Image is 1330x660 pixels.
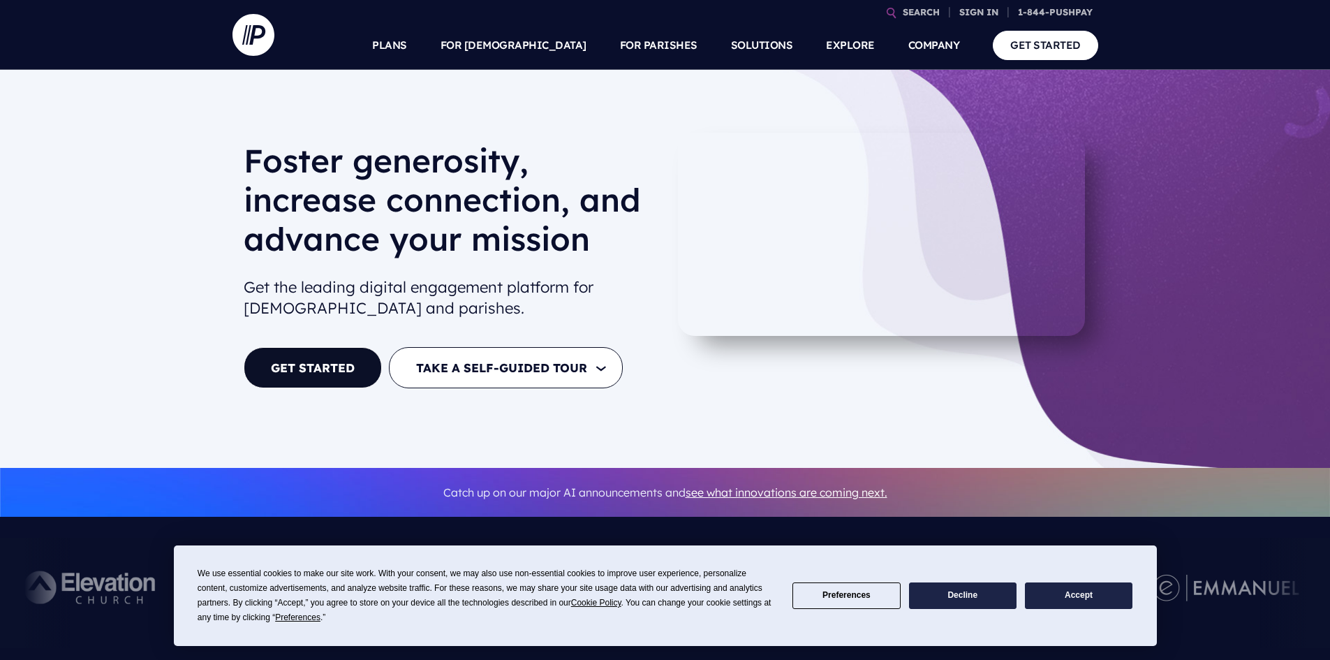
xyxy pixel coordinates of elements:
button: Decline [909,582,1017,610]
span: Cookie Policy [571,598,621,608]
a: FOR PARISHES [620,21,697,70]
a: see what innovations are coming next. [686,485,887,499]
h2: Get the leading digital engagement platform for [DEMOGRAPHIC_DATA] and parishes. [244,271,654,325]
p: Catch up on our major AI announcements and [244,477,1087,508]
a: SOLUTIONS [731,21,793,70]
a: GET STARTED [993,31,1098,59]
a: GET STARTED [244,347,382,388]
div: Cookie Consent Prompt [174,545,1157,646]
button: TAKE A SELF-GUIDED TOUR [389,347,623,388]
button: Accept [1025,582,1132,610]
a: PLANS [372,21,407,70]
a: EXPLORE [826,21,875,70]
h1: Foster generosity, increase connection, and advance your mission [244,141,654,270]
div: We use essential cookies to make our site work. With your consent, we may also use non-essential ... [198,566,776,625]
a: FOR [DEMOGRAPHIC_DATA] [441,21,586,70]
a: COMPANY [908,21,960,70]
button: Preferences [792,582,900,610]
span: Preferences [275,613,320,622]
